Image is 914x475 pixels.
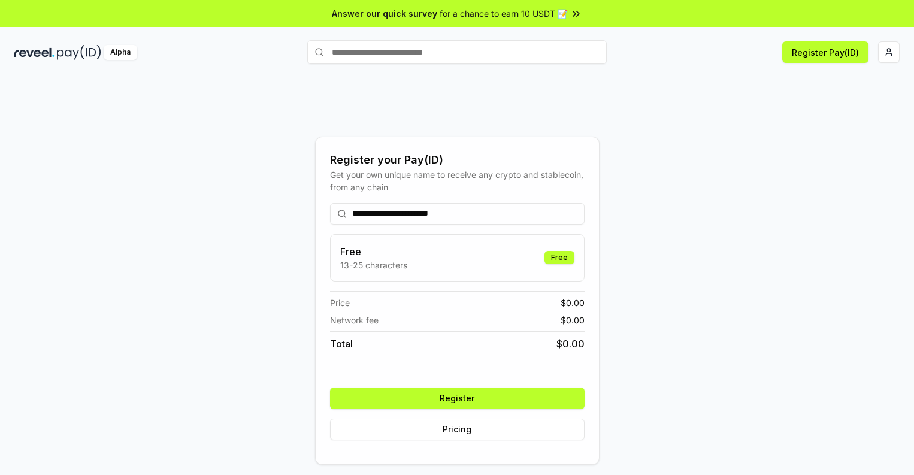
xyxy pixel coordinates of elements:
[104,45,137,60] div: Alpha
[332,7,437,20] span: Answer our quick survey
[330,168,585,193] div: Get your own unique name to receive any crypto and stablecoin, from any chain
[544,251,574,264] div: Free
[340,244,407,259] h3: Free
[440,7,568,20] span: for a chance to earn 10 USDT 📝
[556,337,585,351] span: $ 0.00
[340,259,407,271] p: 13-25 characters
[782,41,868,63] button: Register Pay(ID)
[330,152,585,168] div: Register your Pay(ID)
[330,388,585,409] button: Register
[330,337,353,351] span: Total
[330,419,585,440] button: Pricing
[561,314,585,326] span: $ 0.00
[57,45,101,60] img: pay_id
[330,314,379,326] span: Network fee
[14,45,55,60] img: reveel_dark
[330,297,350,309] span: Price
[561,297,585,309] span: $ 0.00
